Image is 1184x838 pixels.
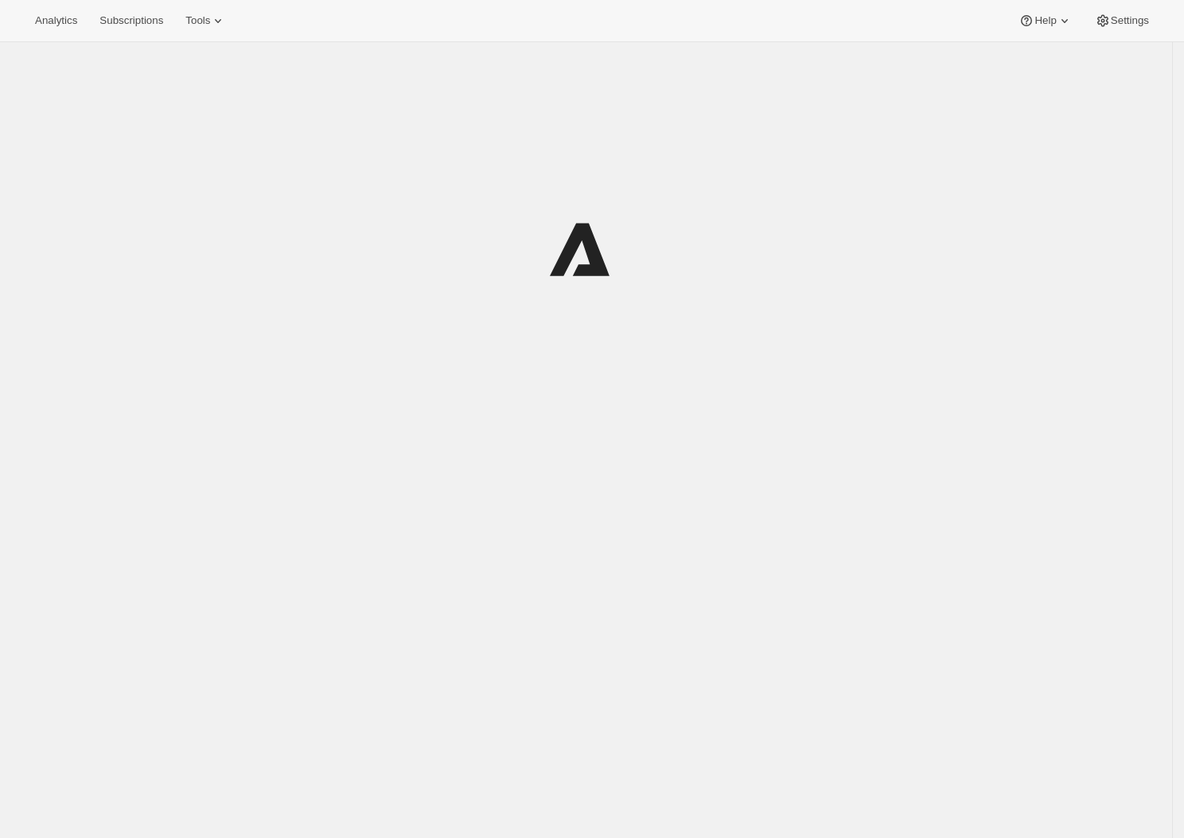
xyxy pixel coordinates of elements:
button: Subscriptions [90,10,173,32]
span: Help [1034,14,1056,27]
span: Tools [185,14,210,27]
span: Analytics [35,14,77,27]
span: Settings [1111,14,1149,27]
button: Settings [1085,10,1159,32]
span: Subscriptions [99,14,163,27]
button: Analytics [25,10,87,32]
button: Help [1009,10,1081,32]
button: Tools [176,10,236,32]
